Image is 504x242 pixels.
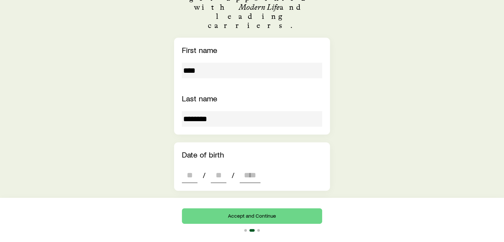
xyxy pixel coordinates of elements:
button: Accept and Continue [182,208,322,224]
label: Last name [182,94,217,103]
em: Modern Life [239,2,280,12]
span: / [229,171,237,180]
span: / [200,171,208,180]
label: Date of birth [182,150,224,159]
div: dateOfBirth [182,167,260,183]
label: First name [182,45,217,55]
